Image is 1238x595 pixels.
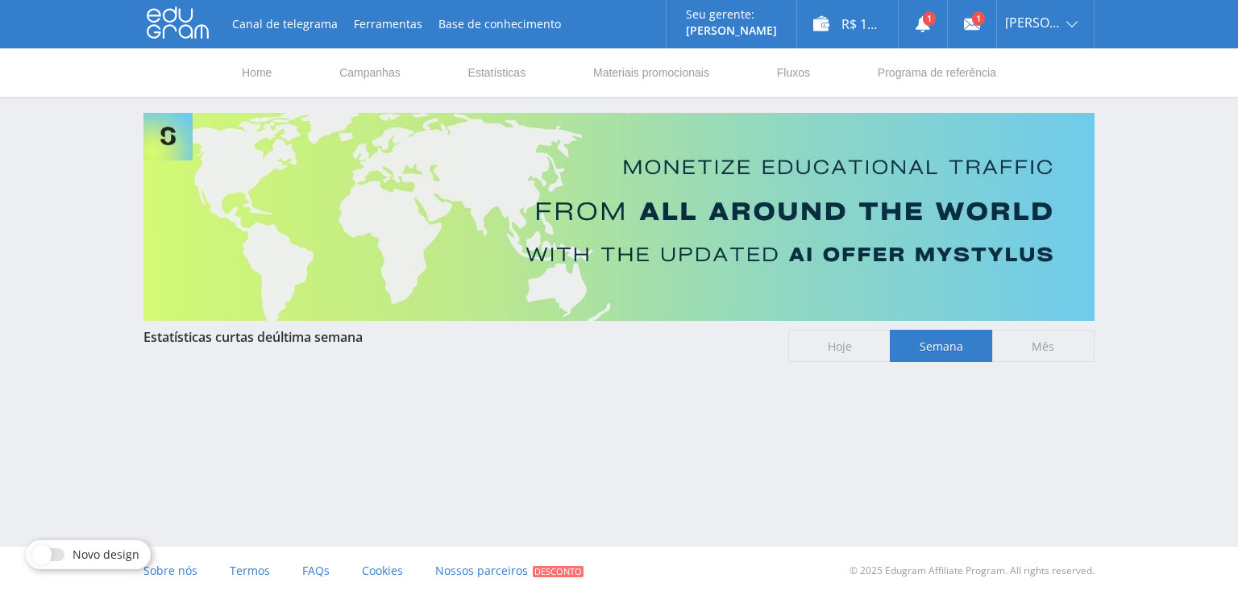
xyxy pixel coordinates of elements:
a: Fluxos [775,48,812,97]
span: Semana [890,330,992,362]
p: [PERSON_NAME] [686,24,777,37]
span: Novo design [73,548,139,561]
span: última semana [272,328,363,346]
a: Home [240,48,273,97]
a: Programa de referência [876,48,998,97]
p: Seu gerente: [686,8,777,21]
div: © 2025 Edugram Affiliate Program. All rights reserved. [627,547,1095,595]
span: Termos [230,563,270,578]
span: FAQs [302,563,330,578]
span: Desconto [533,566,584,577]
span: Cookies [362,563,403,578]
a: Campanhas [338,48,402,97]
span: Nossos parceiros [435,563,528,578]
a: FAQs [302,547,330,595]
a: Sobre nós [143,547,197,595]
span: [PERSON_NAME] [1005,16,1061,29]
a: Nossos parceiros Desconto [435,547,584,595]
span: Sobre nós [143,563,197,578]
img: Banner [143,113,1095,321]
a: Termos [230,547,270,595]
a: Materiais promocionais [592,48,711,97]
span: Hoje [788,330,891,362]
a: Estatísticas [467,48,528,97]
a: Cookies [362,547,403,595]
div: Estatísticas curtas de [143,330,772,344]
span: Mês [992,330,1095,362]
